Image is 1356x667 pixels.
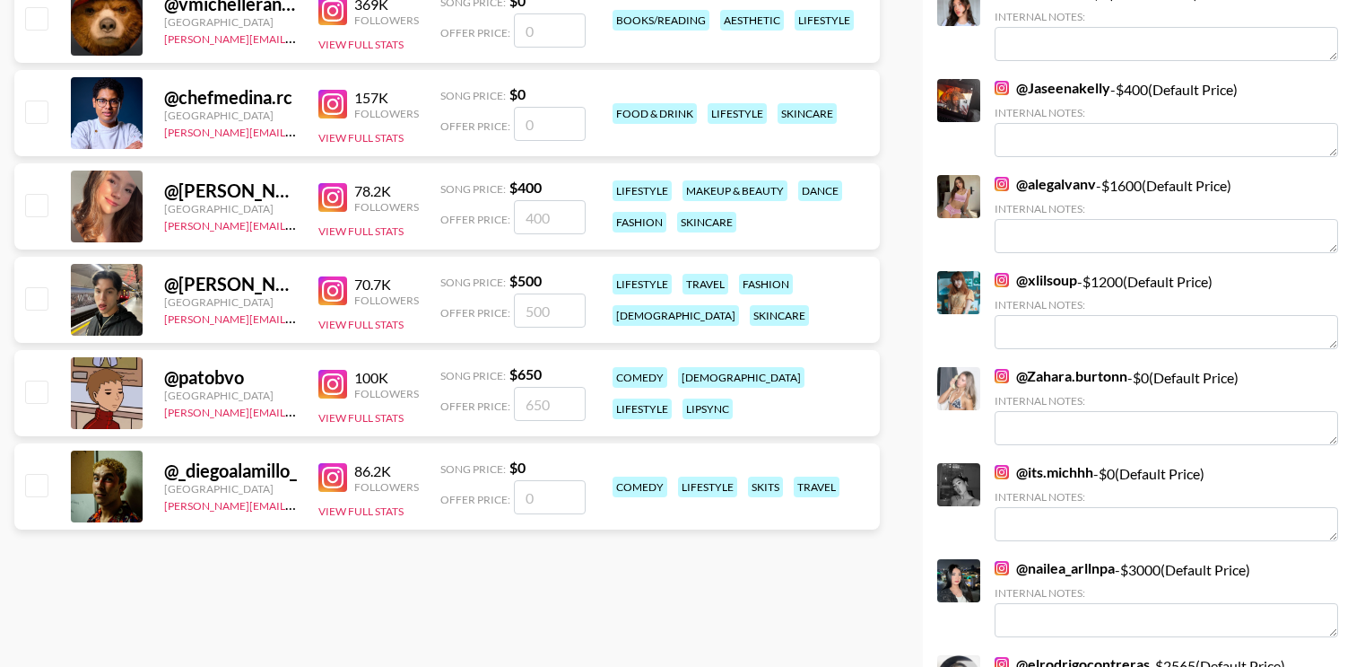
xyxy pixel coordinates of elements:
input: 650 [514,387,586,421]
span: Offer Price: [440,306,510,320]
button: View Full Stats [318,224,404,238]
div: travel [682,274,728,294]
a: [PERSON_NAME][EMAIL_ADDRESS][DOMAIN_NAME] [164,402,430,419]
span: Song Price: [440,462,506,476]
div: 157K [354,89,419,107]
div: travel [794,477,839,497]
div: @ patobvo [164,366,297,389]
div: makeup & beauty [682,180,787,201]
div: Followers [354,294,419,307]
input: 0 [514,480,586,514]
div: - $ 3000 (Default Price) [995,559,1338,637]
a: [PERSON_NAME][EMAIL_ADDRESS][DOMAIN_NAME] [164,215,430,233]
strong: $ 0 [509,459,526,476]
div: lifestyle [613,180,672,201]
div: Internal Notes: [995,490,1338,504]
div: aesthetic [720,10,784,31]
img: Instagram [995,81,1009,95]
strong: $ 400 [509,179,542,196]
a: [PERSON_NAME][EMAIL_ADDRESS][DOMAIN_NAME] [164,29,430,46]
span: Song Price: [440,89,506,102]
img: Instagram [318,276,347,305]
div: Internal Notes: [995,202,1338,215]
div: skincare [778,103,837,124]
div: - $ 1600 (Default Price) [995,175,1338,253]
div: lifestyle [795,10,854,31]
div: Internal Notes: [995,586,1338,600]
input: 500 [514,294,586,328]
strong: $ 500 [509,272,542,289]
div: skits [748,477,783,497]
div: food & drink [613,103,697,124]
div: Followers [354,480,419,494]
a: [PERSON_NAME][EMAIL_ADDRESS][DOMAIN_NAME] [164,309,430,326]
div: Internal Notes: [995,394,1338,408]
div: 100K [354,369,419,387]
input: 400 [514,200,586,234]
button: View Full Stats [318,38,404,51]
div: books/reading [613,10,709,31]
div: @ [PERSON_NAME].[PERSON_NAME] [164,180,297,202]
div: @ [PERSON_NAME].terann [164,273,297,295]
div: 86.2K [354,462,419,480]
div: skincare [677,212,736,233]
div: lipsync [682,399,733,419]
span: Song Price: [440,182,506,196]
a: @Zahara.burtonn [995,367,1127,385]
input: 0 [514,13,586,48]
div: fashion [613,212,666,233]
div: [GEOGRAPHIC_DATA] [164,109,297,122]
img: Instagram [995,561,1009,575]
a: [PERSON_NAME][EMAIL_ADDRESS][DOMAIN_NAME] [164,496,430,513]
div: lifestyle [613,274,672,294]
img: Instagram [318,90,347,118]
a: @its.michhh [995,463,1093,481]
div: fashion [739,274,793,294]
span: Offer Price: [440,26,510,39]
div: [GEOGRAPHIC_DATA] [164,15,297,29]
img: Instagram [995,177,1009,191]
div: @ _diegoalamillo_ [164,460,297,482]
div: lifestyle [708,103,767,124]
a: @Jaseenakelly [995,79,1110,97]
a: @alegalvanv [995,175,1096,193]
div: dance [798,180,842,201]
button: View Full Stats [318,131,404,145]
div: Internal Notes: [995,10,1338,23]
strong: $ 0 [509,85,526,102]
span: Offer Price: [440,399,510,413]
div: 70.7K [354,276,419,294]
div: skincare [750,305,809,326]
span: Song Price: [440,369,506,382]
strong: $ 650 [509,365,542,382]
img: Instagram [995,465,1009,479]
img: Instagram [318,370,347,399]
div: lifestyle [678,477,737,497]
img: Instagram [318,463,347,492]
div: lifestyle [613,399,672,419]
span: Song Price: [440,276,506,289]
div: @ chefmedina.rc [164,86,297,109]
div: Followers [354,13,419,27]
button: View Full Stats [318,411,404,425]
div: - $ 400 (Default Price) [995,79,1338,157]
div: [GEOGRAPHIC_DATA] [164,482,297,496]
input: 0 [514,107,586,141]
div: Internal Notes: [995,106,1338,119]
button: View Full Stats [318,505,404,518]
div: [GEOGRAPHIC_DATA] [164,202,297,215]
div: Followers [354,200,419,214]
a: [PERSON_NAME][EMAIL_ADDRESS][DOMAIN_NAME] [164,122,430,139]
span: Offer Price: [440,213,510,226]
div: - $ 0 (Default Price) [995,367,1338,445]
img: Instagram [995,369,1009,383]
div: comedy [613,367,667,388]
div: Followers [354,387,419,400]
img: Instagram [318,183,347,212]
div: Followers [354,107,419,120]
div: [DEMOGRAPHIC_DATA] [678,367,804,388]
img: Instagram [995,273,1009,287]
div: [GEOGRAPHIC_DATA] [164,295,297,309]
a: @nailea_arllnpa [995,559,1115,577]
div: [DEMOGRAPHIC_DATA] [613,305,739,326]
